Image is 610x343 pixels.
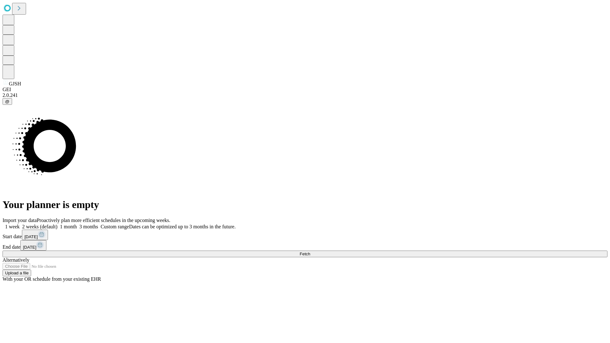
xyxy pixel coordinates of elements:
div: End date [3,240,607,251]
span: Import your data [3,218,37,223]
div: 2.0.241 [3,92,607,98]
div: Start date [3,230,607,240]
span: 1 month [60,224,77,229]
span: @ [5,99,10,104]
button: [DATE] [20,240,46,251]
span: [DATE] [23,245,36,250]
span: 3 months [79,224,98,229]
span: GJSH [9,81,21,86]
h1: Your planner is empty [3,199,607,211]
button: @ [3,98,12,105]
span: Alternatively [3,257,29,263]
span: Proactively plan more efficient schedules in the upcoming weeks. [37,218,170,223]
span: With your OR schedule from your existing EHR [3,276,101,282]
span: [DATE] [24,234,38,239]
span: 2 weeks (default) [22,224,58,229]
button: [DATE] [22,230,48,240]
button: Upload a file [3,270,31,276]
span: Fetch [300,252,310,256]
div: GEI [3,87,607,92]
span: Dates can be optimized up to 3 months in the future. [129,224,235,229]
span: 1 week [5,224,20,229]
button: Fetch [3,251,607,257]
span: Custom range [101,224,129,229]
